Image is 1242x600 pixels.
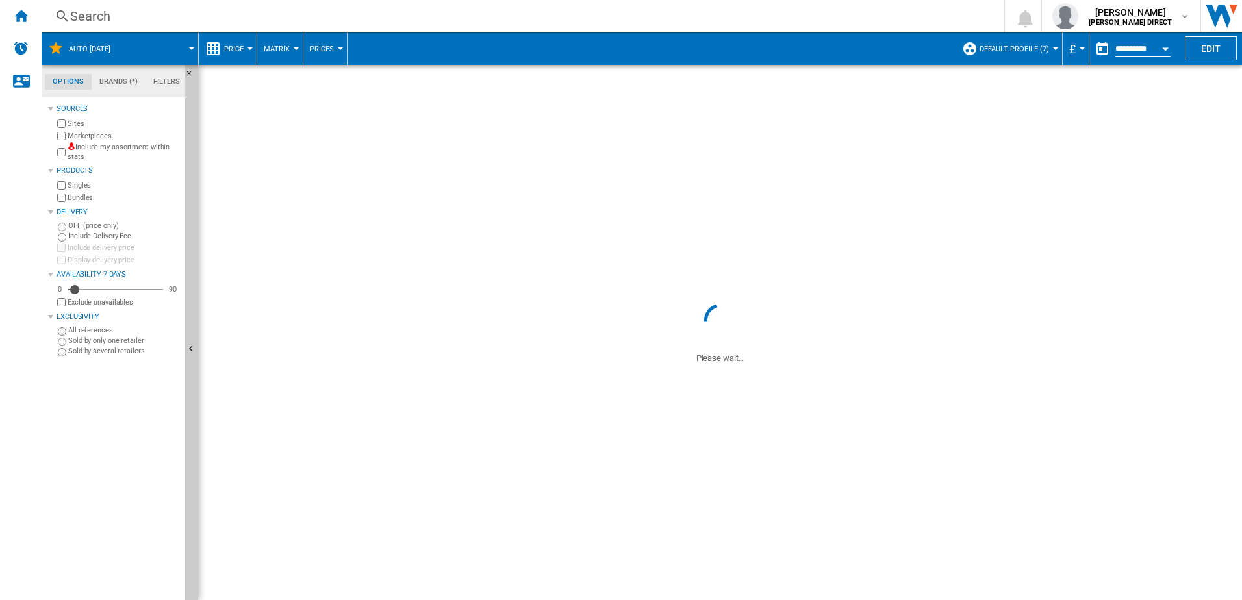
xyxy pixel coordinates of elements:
input: All references [58,327,66,336]
div: Price [205,32,250,65]
input: Marketplaces [57,132,66,140]
div: 90 [166,284,180,294]
label: Include Delivery Fee [68,231,180,241]
span: £ [1069,42,1076,56]
ng-transclude: Please wait... [696,353,744,363]
button: Open calendar [1154,35,1177,58]
div: AUTO [DATE] [48,32,192,65]
label: Bundles [68,193,180,203]
button: Hide [185,65,201,88]
span: AUTO FRIDAY [69,45,110,53]
button: Prices [310,32,340,65]
img: mysite-not-bg-18x18.png [68,142,75,150]
img: profile.jpg [1052,3,1078,29]
input: Bundles [57,194,66,202]
md-tab-item: Filters [146,74,188,90]
b: [PERSON_NAME] DIRECT [1089,18,1172,27]
input: Display delivery price [57,298,66,306]
span: [PERSON_NAME] [1089,6,1172,19]
input: Include my assortment within stats [57,144,66,160]
img: alerts-logo.svg [13,40,29,56]
label: All references [68,325,180,335]
button: AUTO [DATE] [69,32,123,65]
div: Search [70,7,970,25]
span: Default profile (7) [980,45,1049,53]
span: Prices [310,45,334,53]
input: Sites [57,119,66,128]
md-slider: Availability [68,283,163,296]
md-tab-item: Brands (*) [92,74,146,90]
div: Products [57,166,180,176]
label: Marketplaces [68,131,180,141]
span: Price [224,45,244,53]
button: £ [1069,32,1082,65]
div: Availability 7 Days [57,269,180,280]
button: Edit [1185,36,1237,60]
div: Exclusivity [57,312,180,322]
label: Sites [68,119,180,129]
input: Sold by several retailers [58,348,66,356]
label: Sold by several retailers [68,346,180,356]
label: Singles [68,181,180,190]
label: Display delivery price [68,255,180,265]
button: Default profile (7) [980,32,1056,65]
span: Matrix [264,45,290,53]
input: OFF (price only) [58,223,66,231]
input: Display delivery price [57,256,66,264]
button: md-calendar [1089,36,1115,62]
div: 0 [55,284,65,294]
label: Exclude unavailables [68,297,180,307]
div: Sources [57,104,180,114]
md-tab-item: Options [45,74,92,90]
button: Matrix [264,32,296,65]
button: Price [224,32,250,65]
md-menu: Currency [1063,32,1089,65]
input: Sold by only one retailer [58,338,66,346]
input: Include delivery price [57,244,66,252]
label: Include delivery price [68,243,180,253]
div: Default profile (7) [962,32,1056,65]
input: Singles [57,181,66,190]
input: Include Delivery Fee [58,233,66,242]
label: OFF (price only) [68,221,180,231]
div: Delivery [57,207,180,218]
label: Sold by only one retailer [68,336,180,345]
label: Include my assortment within stats [68,142,180,162]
